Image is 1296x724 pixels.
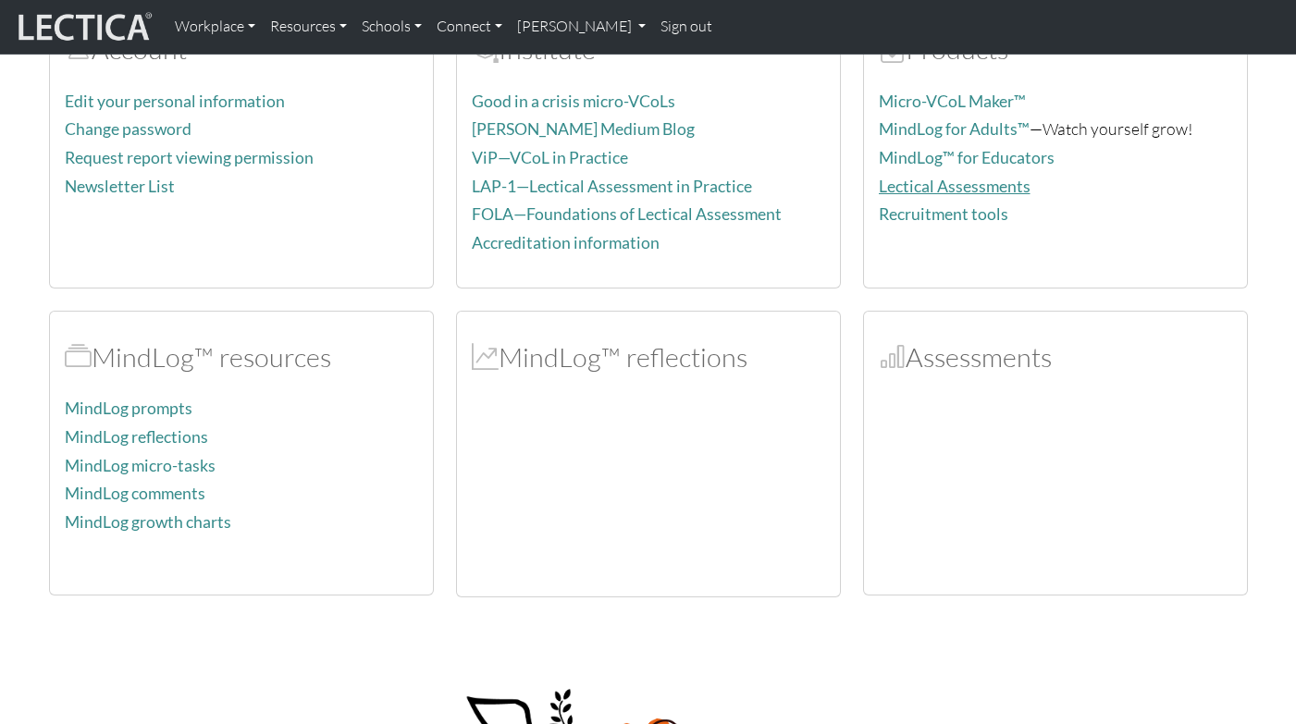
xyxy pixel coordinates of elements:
a: MindLog prompts [65,399,192,418]
a: Workplace [167,7,263,46]
a: Newsletter List [65,177,175,196]
a: Micro-VCoL Maker™ [879,92,1026,111]
a: MindLog comments [65,484,205,503]
span: Assessments [879,340,906,374]
a: Sign out [653,7,720,46]
a: Resources [263,7,354,46]
a: Lectical Assessments [879,177,1031,196]
img: lecticalive [14,9,153,44]
a: Change password [65,119,191,139]
a: Edit your personal information [65,92,285,111]
a: Accreditation information [472,233,660,252]
p: —Watch yourself grow! [879,116,1232,142]
a: ViP—VCoL in Practice [472,148,628,167]
a: MindLog for Adults™ [879,119,1030,139]
a: [PERSON_NAME] Medium Blog [472,119,695,139]
a: FOLA—Foundations of Lectical Assessment [472,204,782,224]
h2: Institute [472,33,825,66]
a: Recruitment tools [879,204,1008,224]
span: MindLog™ resources [65,340,92,374]
a: MindLog growth charts [65,512,231,532]
a: [PERSON_NAME] [510,7,653,46]
h2: Account [65,33,418,66]
a: Good in a crisis micro-VCoLs [472,92,675,111]
a: Connect [429,7,510,46]
span: MindLog [472,340,499,374]
a: MindLog™ for Educators [879,148,1055,167]
a: MindLog reflections [65,427,208,447]
h2: Assessments [879,341,1232,374]
a: MindLog micro-tasks [65,456,216,475]
a: Request report viewing permission [65,148,314,167]
a: LAP-1—Lectical Assessment in Practice [472,177,752,196]
h2: MindLog™ resources [65,341,418,374]
h2: MindLog™ reflections [472,341,825,374]
a: Schools [354,7,429,46]
h2: Products [879,33,1232,66]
